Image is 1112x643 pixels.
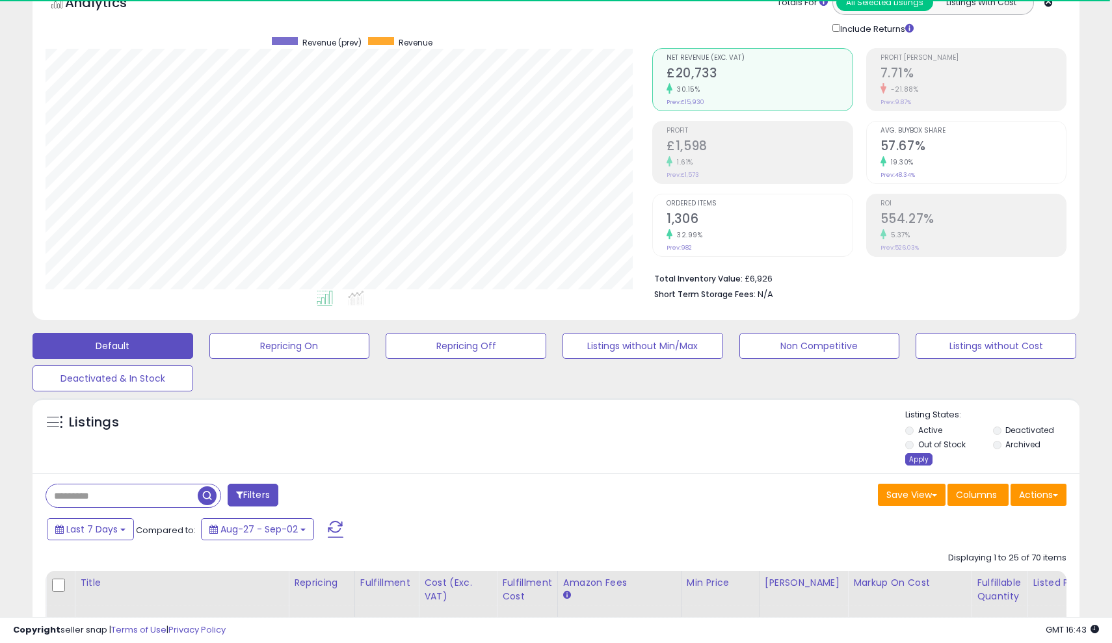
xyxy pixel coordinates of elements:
label: Deactivated [1005,425,1054,436]
div: Fulfillment [360,576,413,590]
span: ROI [880,200,1066,207]
h2: 554.27% [880,211,1066,229]
span: Profit [PERSON_NAME] [880,55,1066,62]
span: Revenue (prev) [302,37,362,48]
button: Last 7 Days [47,518,134,540]
a: Terms of Use [111,623,166,636]
small: Prev: 982 [667,244,692,252]
label: Out of Stock [918,439,966,450]
h2: 57.67% [880,138,1066,156]
span: Last 7 Days [66,523,118,536]
small: Amazon Fees. [563,590,571,601]
div: [PERSON_NAME] [765,576,842,590]
span: Net Revenue (Exc. VAT) [667,55,852,62]
span: Compared to: [136,524,196,536]
button: Columns [947,484,1009,506]
small: Prev: £15,930 [667,98,704,106]
span: Ordered Items [667,200,852,207]
button: Non Competitive [739,333,900,359]
div: seller snap | | [13,624,226,636]
div: Apply [905,453,933,466]
small: Prev: 526.03% [880,244,919,252]
li: £6,926 [654,270,1057,285]
button: Repricing Off [386,333,546,359]
div: Cost (Exc. VAT) [424,576,491,603]
button: Aug-27 - Sep-02 [201,518,314,540]
div: Min Price [687,576,754,590]
button: Deactivated & In Stock [33,365,193,391]
span: Avg. Buybox Share [880,127,1066,135]
small: -21.88% [886,85,919,94]
h2: 1,306 [667,211,852,229]
small: 1.61% [672,157,693,167]
div: Fulfillable Quantity [977,576,1022,603]
div: Repricing [294,576,349,590]
h2: 7.71% [880,66,1066,83]
small: 5.37% [886,230,910,240]
button: Save View [878,484,946,506]
small: 30.15% [672,85,700,94]
div: Markup on Cost [853,576,966,590]
button: Repricing On [209,333,370,359]
h2: £20,733 [667,66,852,83]
span: Columns [956,488,997,501]
p: Listing States: [905,409,1079,421]
span: Revenue [399,37,432,48]
small: Prev: £1,573 [667,171,699,179]
label: Active [918,425,942,436]
span: 2025-09-10 16:43 GMT [1046,623,1099,636]
span: N/A [758,288,773,300]
span: Profit [667,127,852,135]
button: Actions [1011,484,1066,506]
div: Displaying 1 to 25 of 70 items [948,552,1066,564]
button: Default [33,333,193,359]
h5: Listings [69,413,119,432]
b: Total Inventory Value: [654,273,743,284]
b: Short Term Storage Fees: [654,289,756,300]
button: Filters [228,484,278,506]
small: Prev: 48.34% [880,171,915,179]
th: The percentage added to the cost of goods (COGS) that forms the calculator for Min & Max prices. [848,571,972,622]
div: Include Returns [823,21,930,36]
small: 32.99% [672,230,702,240]
h2: £1,598 [667,138,852,156]
a: Privacy Policy [168,623,226,636]
div: Amazon Fees [563,576,676,590]
button: Listings without Min/Max [563,333,723,359]
button: Listings without Cost [916,333,1076,359]
div: Title [80,576,283,590]
span: Aug-27 - Sep-02 [220,523,298,536]
small: Prev: 9.87% [880,98,911,106]
label: Archived [1005,439,1040,450]
small: 19.30% [886,157,914,167]
div: Fulfillment Cost [502,576,552,603]
strong: Copyright [13,623,60,636]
